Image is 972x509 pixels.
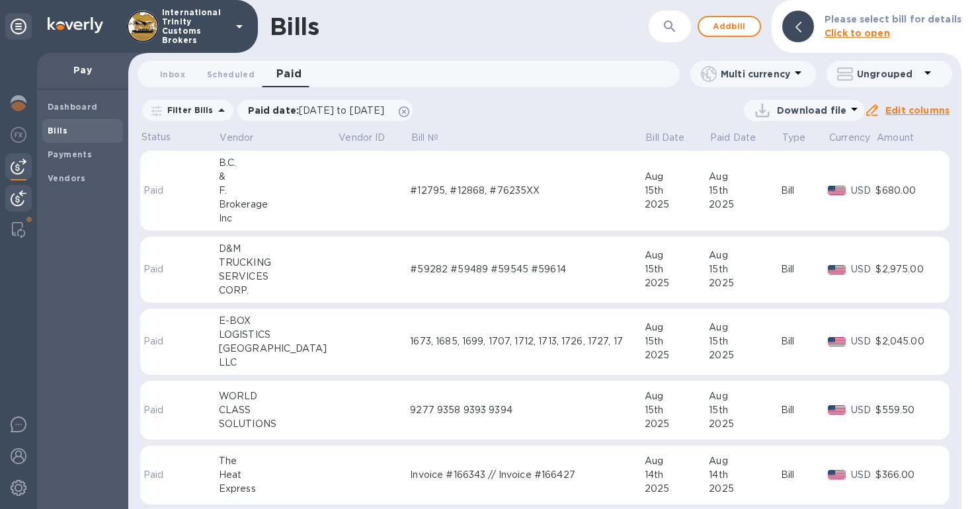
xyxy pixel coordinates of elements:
[645,482,709,496] div: 2025
[143,262,172,276] p: Paid
[828,337,846,346] img: USD
[207,67,255,81] span: Scheduled
[709,198,781,212] div: 2025
[410,403,644,417] div: 9277 9358 9393 9394
[828,186,846,195] img: USD
[410,262,644,276] div: #59282 #59489 #59545 #59614
[645,389,709,403] div: Aug
[851,184,876,198] p: USD
[11,127,26,143] img: Foreign exchange
[237,100,413,121] div: Paid date:[DATE] to [DATE]
[710,131,756,145] p: Paid Date
[143,403,172,417] p: Paid
[851,334,876,348] p: USD
[219,184,338,198] div: F.
[875,403,938,417] div: $559.50
[709,403,781,417] div: 15th
[162,8,228,45] p: International Trinity Customs Brokers
[782,131,823,145] span: Type
[825,28,890,38] b: Click to open
[709,348,781,362] div: 2025
[709,482,781,496] div: 2025
[777,104,846,117] p: Download file
[645,403,709,417] div: 15th
[219,198,338,212] div: Brokerage
[48,126,67,136] b: Bills
[142,130,175,144] p: Status
[781,468,829,482] div: Bill
[143,334,172,348] p: Paid
[219,468,338,482] div: Heat
[782,131,806,145] p: Type
[48,102,98,112] b: Dashboard
[709,334,781,348] div: 15th
[828,265,846,274] img: USD
[709,321,781,334] div: Aug
[709,417,781,431] div: 2025
[143,468,172,482] p: Paid
[411,131,456,145] span: Bill №
[645,131,702,145] span: Bill Date
[875,184,938,198] div: $680.00
[248,104,391,117] p: Paid date :
[645,276,709,290] div: 2025
[410,468,644,482] div: Invoice #166343 // Invoice #166427
[219,170,338,184] div: &
[160,67,185,81] span: Inbox
[721,67,790,81] p: Multi currency
[709,249,781,262] div: Aug
[645,131,684,145] p: Bill Date
[781,262,829,276] div: Bill
[875,262,938,276] div: $2,975.00
[48,173,86,183] b: Vendors
[645,170,709,184] div: Aug
[709,468,781,482] div: 14th
[219,389,338,403] div: WORLD
[143,184,172,198] p: Paid
[219,156,338,170] div: B.C.
[410,334,644,348] div: 1673, 1685, 1699, 1707, 1712, 1713, 1726, 1727, 17
[48,17,103,33] img: Logo
[709,454,781,468] div: Aug
[219,284,338,297] div: CORP.
[48,63,118,77] p: Pay
[645,184,709,198] div: 15th
[220,131,253,145] p: Vendor
[709,389,781,403] div: Aug
[645,417,709,431] div: 2025
[851,262,876,276] p: USD
[219,212,338,225] div: Inc
[219,242,338,256] div: D&M
[825,14,961,24] b: Please select bill for details
[709,276,781,290] div: 2025
[48,149,92,159] b: Payments
[645,321,709,334] div: Aug
[851,468,876,482] p: USD
[828,470,846,479] img: USD
[851,403,876,417] p: USD
[877,131,931,145] span: Amount
[875,468,938,482] div: $366.00
[698,16,761,37] button: Addbill
[219,256,338,270] div: TRUCKING
[875,334,938,348] div: $2,045.00
[411,131,438,145] p: Bill №
[829,131,870,145] p: Currency
[645,454,709,468] div: Aug
[877,131,914,145] p: Amount
[645,262,709,276] div: 15th
[709,262,781,276] div: 15th
[645,348,709,362] div: 2025
[276,65,302,83] span: Paid
[220,131,270,145] span: Vendor
[709,184,781,198] div: 15th
[339,131,385,145] p: Vendor ID
[219,482,338,496] div: Express
[645,468,709,482] div: 14th
[219,417,338,431] div: SOLUTIONS
[410,184,644,198] div: #12795, #12868, #76235XX
[828,405,846,414] img: USD
[709,19,749,34] span: Add bill
[645,334,709,348] div: 15th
